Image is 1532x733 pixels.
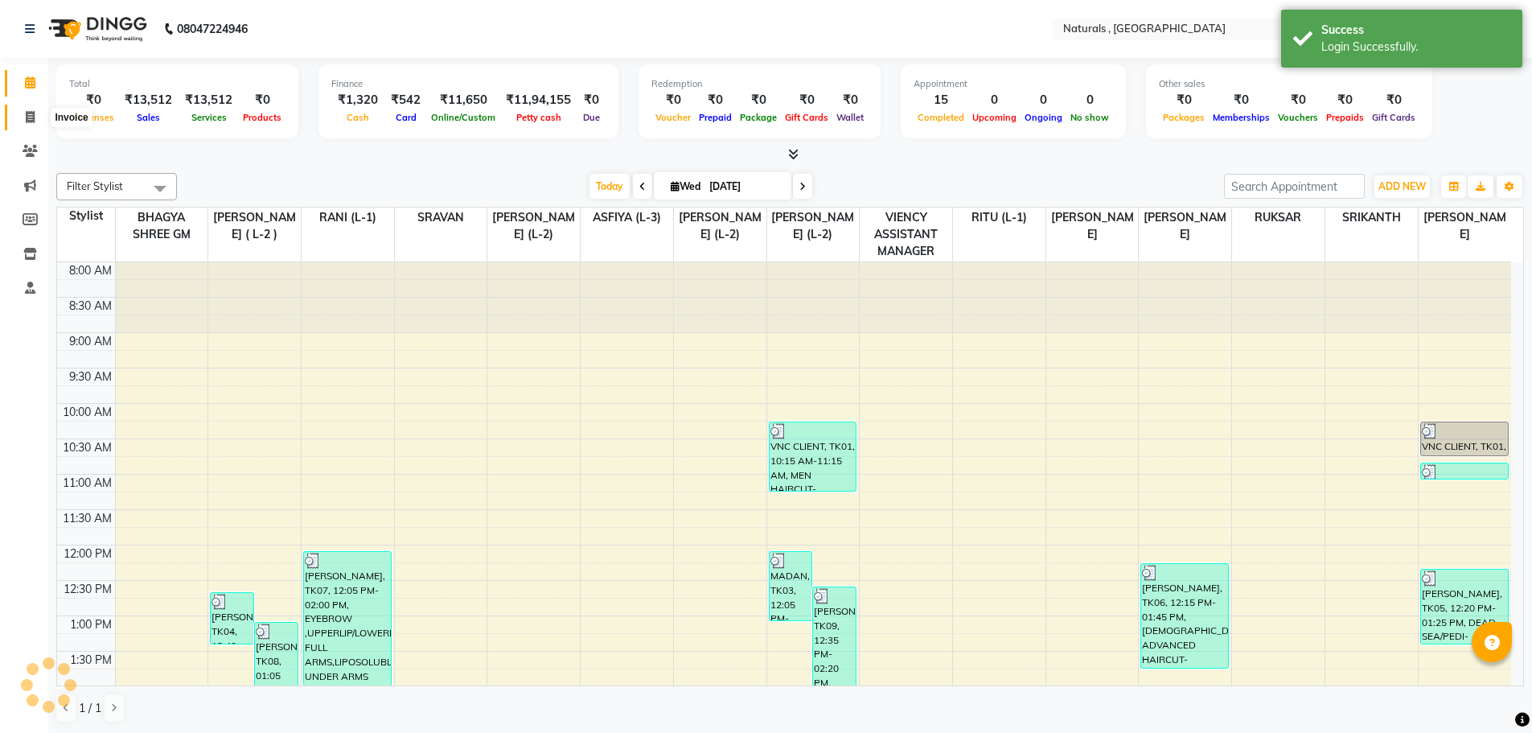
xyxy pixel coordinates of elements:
span: No show [1066,112,1113,123]
div: ₹0 [736,91,781,109]
span: Today [589,174,630,199]
button: ADD NEW [1374,175,1430,198]
div: Total [69,77,285,91]
span: [PERSON_NAME] [1046,208,1139,245]
span: 1 / 1 [79,700,101,717]
span: Prepaid [695,112,736,123]
div: 8:00 AM [66,262,115,279]
span: Petty cash [512,112,565,123]
span: [PERSON_NAME] (L-2) [767,208,860,245]
div: Invoice [51,108,92,127]
span: Voucher [651,112,695,123]
div: [PERSON_NAME], TK09, 12:35 PM-02:20 PM, [PERSON_NAME] STYLING-REGULAR,[PERSON_NAME] COLORING-REGU... [813,587,856,709]
span: Memberships [1209,112,1274,123]
span: Filter Stylist [67,179,123,192]
div: 12:30 PM [60,581,115,598]
span: Online/Custom [427,112,499,123]
div: ₹0 [781,91,832,109]
div: ₹0 [1322,91,1368,109]
span: SRIKANTH [1325,208,1418,228]
div: [PERSON_NAME], TK05, 12:20 PM-01:25 PM, DEAD SEA/PEDI-REGULAR,PEEL OF FACE WAX-REGULAR [1421,570,1509,644]
span: ADD NEW [1378,180,1426,192]
span: Upcoming [968,112,1021,123]
div: ₹13,512 [179,91,239,109]
span: [PERSON_NAME] [1419,208,1511,245]
span: VIENCY ASSISTANT MANAGER [860,208,952,261]
div: 15 [914,91,968,109]
img: logo [41,6,151,51]
span: RUKSAR [1232,208,1325,228]
input: 2025-09-03 [704,175,785,199]
span: [PERSON_NAME] (L-2) [487,208,580,245]
span: RANI (L-1) [302,208,394,228]
div: ₹11,650 [427,91,499,109]
span: Gift Cards [1368,112,1419,123]
span: Gift Cards [781,112,832,123]
span: Wallet [832,112,868,123]
div: 1:30 PM [67,652,115,669]
div: [PERSON_NAME], TK04, 12:40 PM-01:25 PM, [DEMOGRAPHIC_DATA] ADVANCED HAIRCUT-REGULAR [211,593,253,644]
input: Search Appointment [1224,174,1365,199]
div: ₹542 [384,91,427,109]
div: 10:30 AM [60,439,115,456]
span: Package [736,112,781,123]
div: 0 [1021,91,1066,109]
span: Due [579,112,604,123]
span: Wed [667,180,704,192]
div: ₹1,320 [331,91,384,109]
span: Card [392,112,421,123]
div: 8:30 AM [66,298,115,315]
div: 9:30 AM [66,369,115,385]
span: Vouchers [1274,112,1322,123]
span: Cash [343,112,373,123]
span: [PERSON_NAME] [1139,208,1231,245]
span: RITU (L-1) [953,208,1045,228]
div: [PERSON_NAME], TK02, 10:50 AM-11:05 AM, EYEBROW [1421,463,1509,479]
span: ASFIYA (L-3) [581,208,673,228]
div: ₹0 [651,91,695,109]
span: [PERSON_NAME] ( L-2 ) [208,208,301,245]
div: 0 [968,91,1021,109]
span: Completed [914,112,968,123]
span: Sales [133,112,164,123]
div: ₹13,512 [118,91,179,109]
div: Login Successfully. [1321,39,1510,56]
div: Other sales [1159,77,1419,91]
div: 1:00 PM [67,616,115,633]
div: 0 [1066,91,1113,109]
div: 12:00 PM [60,546,115,562]
div: ₹0 [1368,91,1419,109]
div: Stylist [57,208,115,224]
span: SRAVAN [395,208,487,228]
div: VNC CLIENT, TK01, 10:15 AM-10:45 AM, EYEBROW ,UPPERLIP/LOWERLIP [1421,422,1509,455]
span: Products [239,112,285,123]
div: Appointment [914,77,1113,91]
div: VNC CLIENT, TK01, 10:15 AM-11:15 AM, MEN HAIRCUT-REGULAR,[PERSON_NAME] STYLING-REGULAR [770,422,856,491]
div: Finance [331,77,606,91]
span: BHAGYA SHREE GM [116,208,208,245]
div: ₹0 [69,91,118,109]
div: [PERSON_NAME], TK06, 12:15 PM-01:45 PM, [DEMOGRAPHIC_DATA] ADVANCED HAIRCUT-MEMBER,EYEBROW ,[DEMO... [1141,564,1228,668]
div: ₹11,94,155 [499,91,577,109]
div: ₹0 [239,91,285,109]
div: 11:00 AM [60,475,115,492]
div: Success [1321,22,1510,39]
span: [PERSON_NAME] (L-2) [674,208,766,245]
div: 11:30 AM [60,510,115,527]
span: Ongoing [1021,112,1066,123]
b: 08047224946 [177,6,248,51]
div: MADAN, TK03, 12:05 PM-01:05 PM, MEN HAIRCUT-REGULAR,[PERSON_NAME] STYLING-REGULAR [770,552,812,620]
span: Services [187,112,231,123]
div: [PERSON_NAME], TK07, 12:05 PM-02:00 PM, EYEBROW ,UPPERLIP/LOWERLIP,CHIN/FOREHEAD,LIPOSOLUBLE FULL... [304,552,391,686]
div: ₹0 [577,91,606,109]
div: ₹0 [832,91,868,109]
span: Packages [1159,112,1209,123]
div: ₹0 [1274,91,1322,109]
div: ₹0 [1159,91,1209,109]
div: Redemption [651,77,868,91]
div: [PERSON_NAME], TK08, 01:05 PM-02:05 PM, MEN HAIRCUT-REGULAR,[PERSON_NAME] STYLING-REGULAR [255,623,298,691]
div: 10:00 AM [60,404,115,421]
span: Prepaids [1322,112,1368,123]
div: ₹0 [695,91,736,109]
div: 9:00 AM [66,333,115,350]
